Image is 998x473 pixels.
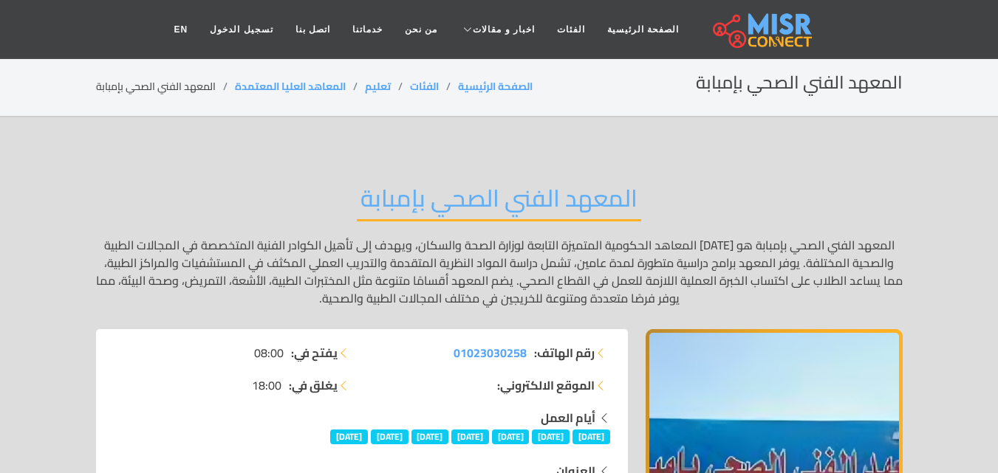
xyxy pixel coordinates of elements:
[497,376,595,394] strong: الموقع الالكتروني:
[410,77,439,96] a: الفئات
[696,72,903,94] h2: المعهد الفني الصحي بإمبابة
[596,15,690,44] a: الصفحة الرئيسية
[458,77,533,96] a: الصفحة الرئيسية
[371,429,409,444] span: [DATE]
[289,376,338,394] strong: يغلق في:
[534,344,595,362] strong: رقم الهاتف:
[96,236,903,307] p: المعهد الفني الصحي بإمبابة هو [DATE] المعاهد الحكومية المتميزة التابعة لوزارة الصحة والسكان، ويهد...
[284,15,341,44] a: اتصل بنا
[448,15,546,44] a: اخبار و مقالات
[163,15,199,44] a: EN
[235,77,346,96] a: المعاهد العليا المعتمدة
[454,342,527,364] span: 01023030258
[96,79,235,94] li: المعهد الفني الصحي بإمبابة
[199,15,284,44] a: تسجيل الدخول
[394,15,448,44] a: من نحن
[357,184,641,221] h2: المعهد الفني الصحي بإمبابة
[451,429,489,444] span: [DATE]
[365,77,391,96] a: تعليم
[454,344,527,362] a: 01023030258
[546,15,596,44] a: الفئات
[254,344,284,362] span: 08:00
[473,23,535,36] span: اخبار و مقالات
[341,15,394,44] a: خدماتنا
[713,11,812,48] img: main.misr_connect
[492,429,530,444] span: [DATE]
[573,429,610,444] span: [DATE]
[252,376,281,394] span: 18:00
[532,429,570,444] span: [DATE]
[541,407,595,429] strong: أيام العمل
[411,429,449,444] span: [DATE]
[330,429,368,444] span: [DATE]
[291,344,338,362] strong: يفتح في:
